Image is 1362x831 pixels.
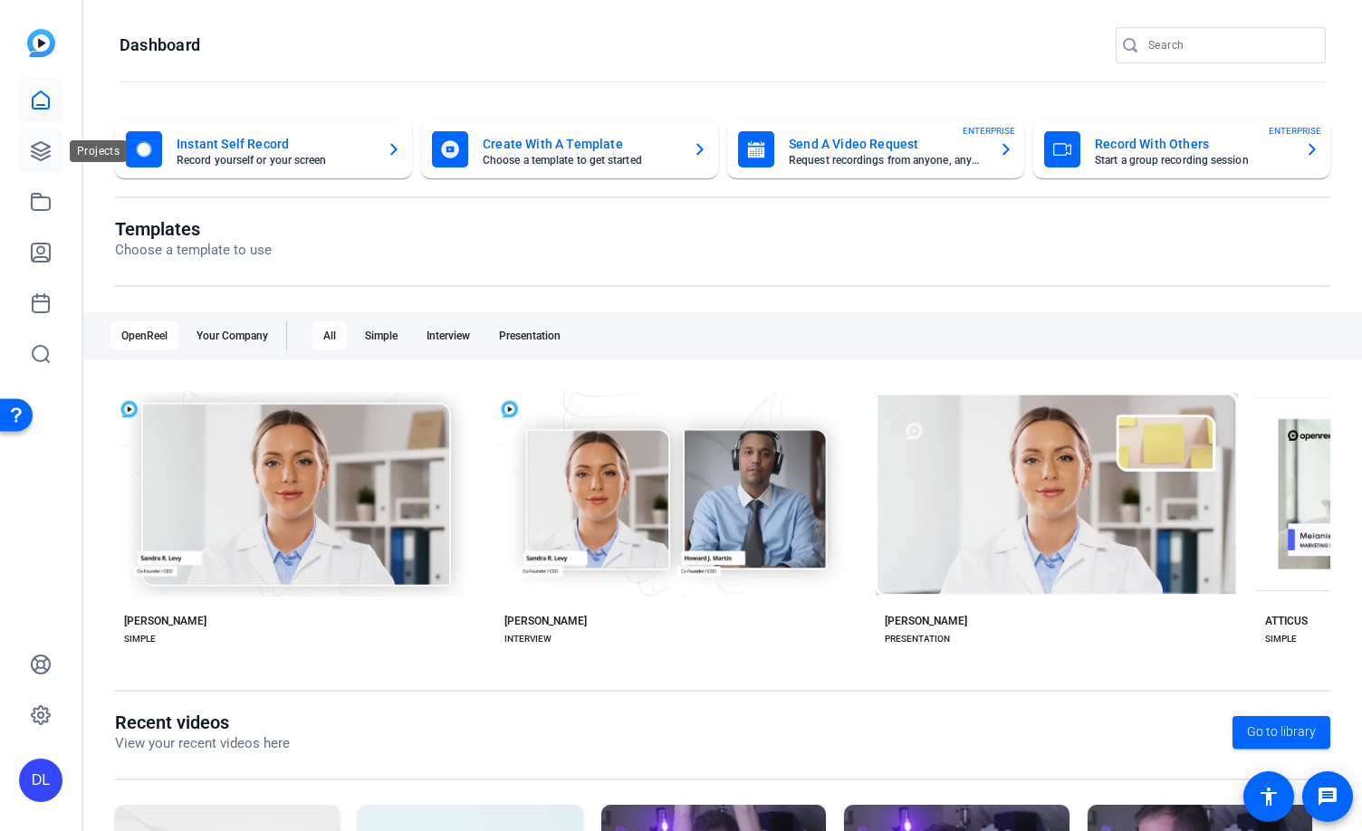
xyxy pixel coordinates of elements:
[885,632,950,646] div: PRESENTATION
[483,133,678,155] mat-card-title: Create With A Template
[504,632,552,646] div: INTERVIEW
[177,133,372,155] mat-card-title: Instant Self Record
[312,321,347,350] div: All
[483,155,678,166] mat-card-subtitle: Choose a template to get started
[115,120,412,178] button: Instant Self RecordRecord yourself or your screen
[110,321,178,350] div: OpenReel
[1269,124,1321,138] span: ENTERPRISE
[115,240,272,261] p: Choose a template to use
[1033,120,1330,178] button: Record With OthersStart a group recording sessionENTERPRISE
[1233,716,1330,749] a: Go to library
[177,155,372,166] mat-card-subtitle: Record yourself or your screen
[789,155,984,166] mat-card-subtitle: Request recordings from anyone, anywhere
[1247,722,1316,741] span: Go to library
[1095,155,1290,166] mat-card-subtitle: Start a group recording session
[1258,786,1280,807] mat-icon: accessibility
[115,712,290,733] h1: Recent videos
[1095,133,1290,155] mat-card-title: Record With Others
[488,321,571,350] div: Presentation
[504,614,587,628] div: [PERSON_NAME]
[416,321,481,350] div: Interview
[354,321,408,350] div: Simple
[1148,34,1311,56] input: Search
[421,120,718,178] button: Create With A TemplateChoose a template to get started
[124,632,156,646] div: SIMPLE
[19,759,62,802] div: DL
[115,733,290,754] p: View your recent videos here
[124,614,206,628] div: [PERSON_NAME]
[120,34,200,56] h1: Dashboard
[1317,786,1338,807] mat-icon: message
[115,218,272,240] h1: Templates
[1265,614,1308,628] div: ATTICUS
[27,29,55,57] img: blue-gradient.svg
[70,140,127,162] div: Projects
[885,614,967,628] div: [PERSON_NAME]
[963,124,1015,138] span: ENTERPRISE
[186,321,279,350] div: Your Company
[789,133,984,155] mat-card-title: Send A Video Request
[727,120,1024,178] button: Send A Video RequestRequest recordings from anyone, anywhereENTERPRISE
[1265,632,1297,646] div: SIMPLE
